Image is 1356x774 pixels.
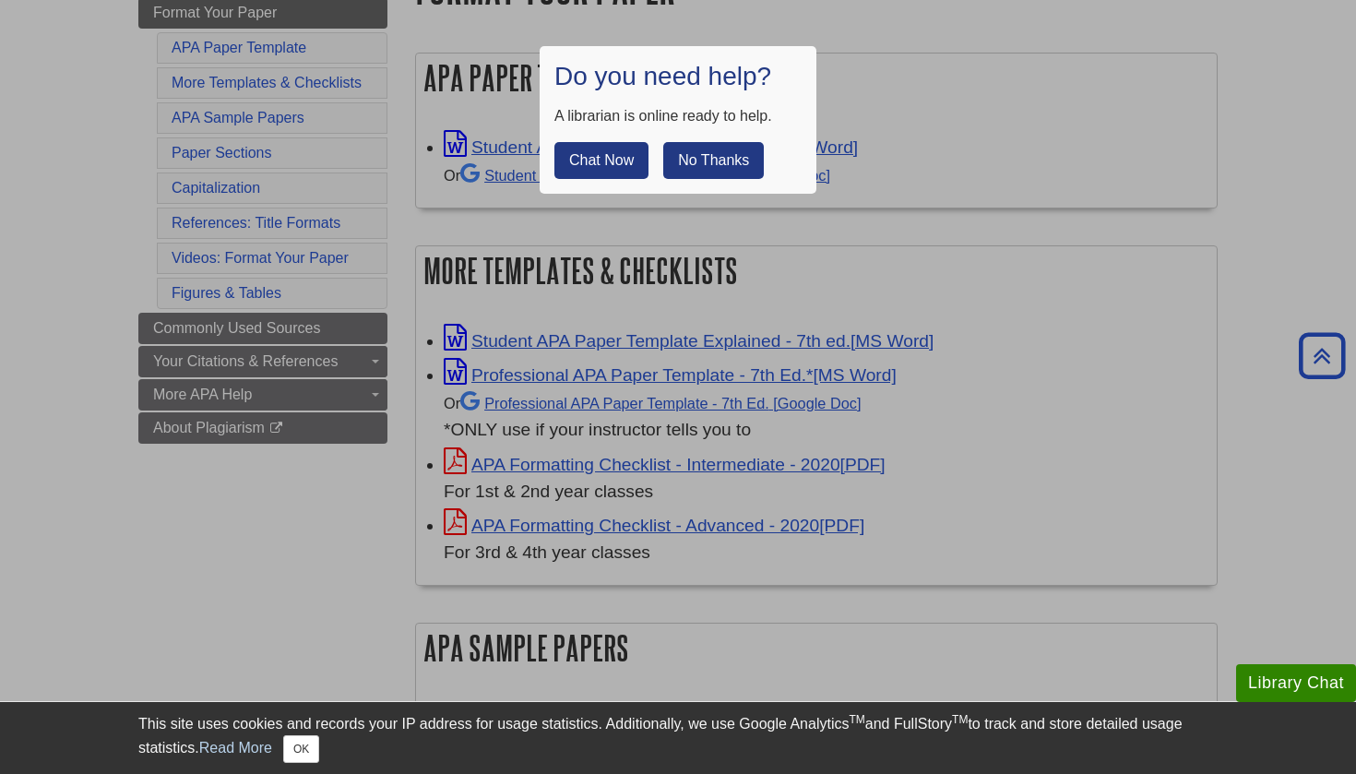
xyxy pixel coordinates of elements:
[283,735,319,763] button: Close
[554,61,802,92] h1: Do you need help?
[663,142,764,179] button: No Thanks
[199,740,272,756] a: Read More
[1236,664,1356,702] button: Library Chat
[849,713,864,726] sup: TM
[138,713,1218,763] div: This site uses cookies and records your IP address for usage statistics. Additionally, we use Goo...
[554,142,648,179] button: Chat Now
[952,713,968,726] sup: TM
[554,105,802,127] div: A librarian is online ready to help.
